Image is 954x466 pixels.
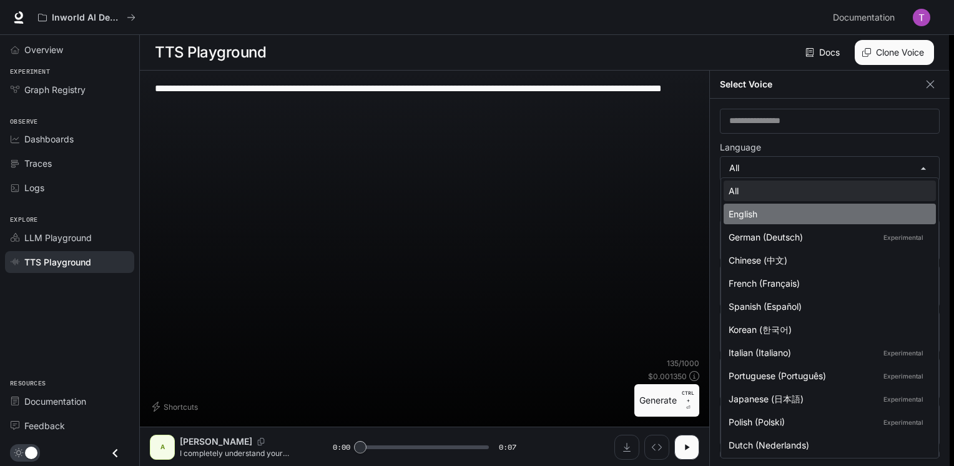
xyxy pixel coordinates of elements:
div: Korean (한국어) [729,323,926,336]
div: English [729,207,926,221]
div: Portuguese (Português) [729,369,926,382]
p: Experimental [881,232,926,243]
div: Japanese (日本語) [729,392,926,405]
div: All [729,184,926,197]
p: Experimental [881,347,926,359]
p: Experimental [881,370,926,382]
div: French (Français) [729,277,926,290]
p: Experimental [881,394,926,405]
div: Italian (Italiano) [729,346,926,359]
div: German (Deutsch) [729,231,926,244]
div: Dutch (Nederlands) [729,439,926,452]
div: Chinese (中文) [729,254,926,267]
div: Spanish (Español) [729,300,926,313]
p: Experimental [881,417,926,428]
div: Polish (Polski) [729,415,926,429]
